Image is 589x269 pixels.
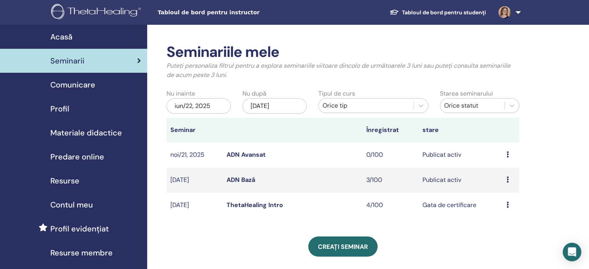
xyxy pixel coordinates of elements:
div: Open Intercom Messenger [563,243,581,261]
img: graduation-cap-white.svg [390,9,399,15]
span: Tabloul de bord pentru instructor [158,9,274,17]
img: default.jpg [498,6,511,19]
span: Materiale didactice [50,127,122,139]
label: Starea seminarului [440,89,493,98]
span: Predare online [50,151,104,163]
span: Profil [50,103,69,115]
div: Orice statut [444,101,501,110]
td: noi/21, 2025 [167,142,223,168]
span: Creați seminar [318,243,368,251]
a: ADN Bază [227,176,255,184]
a: ThetaHealing Intro [227,201,283,209]
td: Gata de certificare [419,193,503,218]
span: Profil evidențiat [50,223,109,235]
a: ADN Avansat [227,151,266,159]
th: Înregistrat [362,118,419,142]
span: Resurse membre [50,247,113,259]
div: iun/22, 2025 [167,98,231,114]
td: 4/100 [362,193,419,218]
h2: Seminariile mele [167,43,519,61]
td: Publicat activ [419,168,503,193]
th: stare [419,118,503,142]
span: Resurse [50,175,79,187]
a: Creați seminar [308,236,378,257]
td: 0/100 [362,142,419,168]
span: Acasă [50,31,72,43]
span: Seminarii [50,55,84,67]
label: Tipul de curs [318,89,355,98]
td: 3/100 [362,168,419,193]
div: Orice tip [323,101,410,110]
p: Puteți personaliza filtrul pentru a explora seminariile viitoare dincolo de următoarele 3 luni sa... [167,61,519,80]
td: Publicat activ [419,142,503,168]
span: Contul meu [50,199,93,211]
span: Comunicare [50,79,95,91]
div: [DATE] [242,98,307,114]
a: Tabloul de bord pentru studenți [383,5,492,20]
td: [DATE] [167,168,223,193]
td: [DATE] [167,193,223,218]
label: Nu inainte [167,89,195,98]
th: Seminar [167,118,223,142]
img: logo.png [51,4,144,21]
label: Nu după [242,89,266,98]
